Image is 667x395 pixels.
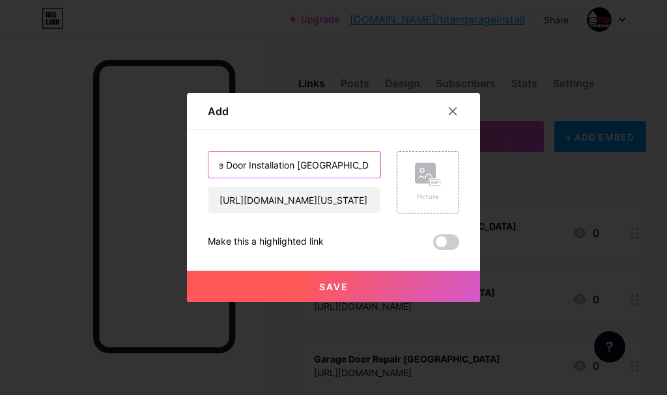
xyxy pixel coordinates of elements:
[208,152,380,178] input: Title
[319,281,348,292] span: Save
[415,192,441,202] div: Picture
[208,103,229,119] div: Add
[208,187,380,213] input: URL
[208,234,324,250] div: Make this a highlighted link
[187,271,480,302] button: Save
